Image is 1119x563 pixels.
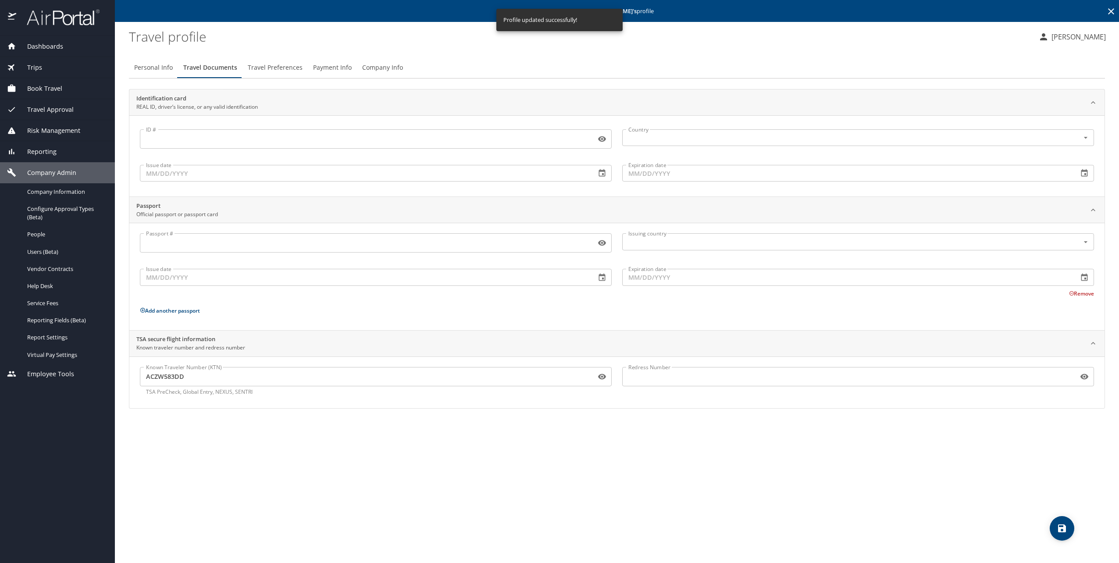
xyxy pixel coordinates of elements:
h1: Travel profile [129,23,1031,50]
span: Service Fees [27,299,104,307]
span: Company Info [362,62,403,73]
span: Reporting [16,147,57,157]
button: Open [1080,237,1091,247]
span: Company Information [27,188,104,196]
div: PassportOfficial passport or passport card [129,223,1105,330]
span: Reporting Fields (Beta) [27,316,104,324]
button: [PERSON_NAME] [1035,29,1109,45]
span: Trips [16,63,42,72]
img: icon-airportal.png [8,9,17,26]
div: Profile [129,57,1105,78]
img: airportal-logo.png [17,9,100,26]
button: save [1050,516,1074,541]
span: Help Desk [27,282,104,290]
button: Remove [1069,290,1094,297]
span: Personal Info [134,62,173,73]
h2: Identification card [136,94,258,103]
input: MM/DD/YYYY [622,269,1071,285]
button: Add another passport [140,307,200,314]
p: Known traveler number and redress number [136,344,245,352]
p: REAL ID, driver’s license, or any valid identification [136,103,258,111]
div: PassportOfficial passport or passport card [129,197,1105,223]
span: Virtual Pay Settings [27,351,104,359]
span: Risk Management [16,126,80,135]
span: Employee Tools [16,369,74,379]
div: TSA secure flight informationKnown traveler number and redress number [129,356,1105,408]
h2: Passport [136,202,218,210]
span: Users (Beta) [27,248,104,256]
span: Report Settings [27,333,104,342]
span: Book Travel [16,84,62,93]
span: Company Admin [16,168,76,178]
p: Official passport or passport card [136,210,218,218]
div: Identification cardREAL ID, driver’s license, or any valid identification [129,89,1105,116]
input: MM/DD/YYYY [622,165,1071,182]
input: MM/DD/YYYY [140,269,589,285]
p: TSA PreCheck, Global Entry, NEXUS, SENTRI [146,388,606,396]
div: Identification cardREAL ID, driver’s license, or any valid identification [129,115,1105,196]
p: Editing profile [118,8,1116,14]
span: Travel Documents [183,62,237,73]
button: Open [1080,132,1091,143]
span: Travel Preferences [248,62,303,73]
span: Configure Approval Types (Beta) [27,205,104,221]
span: Payment Info [313,62,352,73]
p: [PERSON_NAME] [1049,32,1106,42]
input: MM/DD/YYYY [140,165,589,182]
span: Dashboards [16,42,63,51]
h2: TSA secure flight information [136,335,245,344]
div: TSA secure flight informationKnown traveler number and redress number [129,331,1105,357]
span: Vendor Contracts [27,265,104,273]
span: People [27,230,104,239]
span: Travel Approval [16,105,74,114]
div: Profile updated successfully! [503,11,577,29]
